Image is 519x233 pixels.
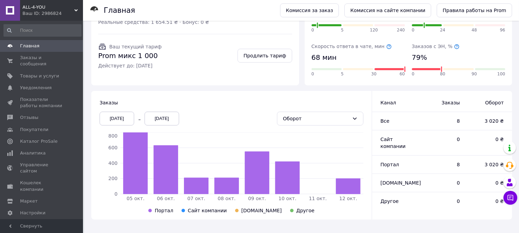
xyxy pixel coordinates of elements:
span: 80 [440,71,445,77]
span: 60 [399,71,405,77]
span: Ваш текущий тариф [109,44,161,49]
span: Каталог ProSale [20,138,57,145]
span: Все [380,118,389,124]
span: Заказы [427,99,460,106]
span: 0 [427,179,460,186]
span: Отзывы [20,114,38,121]
tspan: 12 окт. [339,196,357,201]
h1: Главная [104,6,135,15]
span: 0 [427,198,460,205]
tspan: 07 окт. [187,196,205,201]
span: 48 [472,27,477,33]
span: 68 мин [312,53,337,63]
span: Управление сайтом [20,162,64,174]
span: Сайт компании [188,208,227,213]
span: [DOMAIN_NAME] [241,208,282,213]
span: 79% [412,53,427,63]
span: 96 [500,27,505,33]
span: 0 [312,27,314,33]
input: Поиск [3,24,82,37]
span: 8 [427,161,460,168]
span: Другое [296,208,315,213]
tspan: 06 окт. [157,196,175,201]
span: Портал [155,208,173,213]
tspan: 400 [108,160,118,166]
span: Оборот [474,99,504,106]
span: Товары и услуги [20,73,59,79]
span: 3 020 ₴ [474,161,504,168]
span: 8 [427,118,460,124]
span: Скорость ответа в чате, мин [312,44,392,49]
span: Другое [380,198,399,204]
span: Кошелек компании [20,180,64,192]
span: Канал [380,100,396,105]
tspan: 800 [108,133,118,139]
tspan: 05 окт. [127,196,145,201]
span: 0 [412,71,415,77]
span: Портал [380,162,399,167]
span: 90 [472,71,477,77]
button: Чат с покупателем [503,191,517,205]
span: 0 ₴ [474,179,504,186]
span: 3 020 ₴ [474,118,504,124]
span: 120 [370,27,378,33]
div: Оборот [283,115,349,122]
span: Показатели работы компании [20,96,64,109]
div: [DATE] [145,112,179,125]
span: 0 ₴ [474,136,504,143]
span: Настройки [20,210,45,216]
span: Покупатели [20,127,48,133]
a: Правила работы на Prom [437,3,512,17]
tspan: 09 окт. [248,196,266,201]
tspan: 600 [108,145,118,150]
div: [DATE] [100,112,134,125]
span: 5 [341,71,344,77]
span: 0 [427,136,460,143]
tspan: 08 окт. [218,196,236,201]
tspan: 200 [108,176,118,181]
div: Ваш ID: 2986824 [22,10,83,17]
tspan: 0 [114,191,118,197]
span: Уведомления [20,85,52,91]
span: 0 [412,27,415,33]
span: Аналитика [20,150,46,156]
a: Комиссия на сайте компании [344,3,431,17]
a: Продлить тариф [238,49,292,63]
span: Заказы [100,100,118,105]
span: 0 [312,71,314,77]
span: Заказы и сообщения [20,55,64,67]
span: Действует до: [DATE] [98,62,161,69]
span: ALL-4-YOU [22,4,74,10]
span: Сайт компании [380,137,406,149]
span: Реальные средства: 1 654.51 ₴ · Бонус: 0 ₴ [98,19,209,26]
tspan: 11 окт. [309,196,327,201]
span: Prom микс 1 000 [98,51,161,61]
span: Главная [20,43,39,49]
tspan: 10 окт. [278,196,296,201]
span: 5 [341,27,344,33]
span: 100 [497,71,505,77]
span: 30 [371,71,377,77]
span: Маркет [20,198,38,204]
span: [DOMAIN_NAME] [380,180,421,186]
a: Комиссия за заказ [280,3,339,17]
span: Заказов с ЭН, % [412,44,460,49]
span: 24 [440,27,445,33]
span: 0 ₴ [474,198,504,205]
span: 240 [397,27,405,33]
